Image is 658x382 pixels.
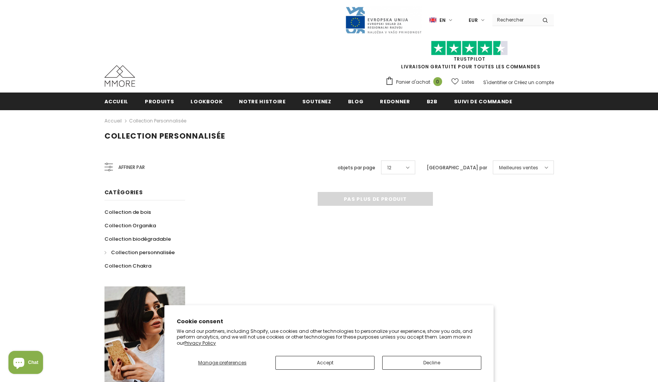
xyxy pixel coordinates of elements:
span: 12 [387,164,391,172]
span: Meilleures ventes [499,164,538,172]
span: Affiner par [118,163,145,172]
p: We and our partners, including Shopify, use cookies and other technologies to personalize your ex... [177,328,481,346]
span: Lookbook [191,98,222,105]
span: Catégories [104,189,143,196]
a: soutenez [302,93,331,110]
img: Cas MMORE [104,65,135,87]
button: Manage preferences [177,356,268,370]
a: Créez un compte [514,79,554,86]
img: Javni Razpis [345,6,422,34]
span: EUR [469,17,478,24]
a: Lookbook [191,93,222,110]
button: Accept [275,356,375,370]
span: Accueil [104,98,129,105]
span: Panier d'achat [396,78,430,86]
span: soutenez [302,98,331,105]
span: Collection personnalisée [104,131,225,141]
span: Blog [348,98,364,105]
a: Privacy Policy [184,340,216,346]
span: en [439,17,446,24]
a: Collection personnalisée [104,246,175,259]
a: Redonner [380,93,410,110]
span: Produits [145,98,174,105]
img: i-lang-1.png [429,17,436,23]
span: Redonner [380,98,410,105]
a: Collection biodégradable [104,232,171,246]
h2: Cookie consent [177,318,481,326]
span: Collection Organika [104,222,156,229]
a: Collection de bois [104,205,151,219]
a: B2B [427,93,438,110]
a: Collection Organika [104,219,156,232]
img: Faites confiance aux étoiles pilotes [431,41,508,56]
a: Notre histoire [239,93,285,110]
span: Suivi de commande [454,98,512,105]
span: 0 [433,77,442,86]
a: Accueil [104,116,122,126]
inbox-online-store-chat: Shopify online store chat [6,351,45,376]
span: Collection personnalisée [111,249,175,256]
span: Notre histoire [239,98,285,105]
span: Listes [462,78,474,86]
label: objets par page [338,164,375,172]
span: B2B [427,98,438,105]
button: Decline [382,356,481,370]
a: Blog [348,93,364,110]
a: Panier d'achat 0 [385,76,446,88]
span: LIVRAISON GRATUITE POUR TOUTES LES COMMANDES [385,44,554,70]
label: [GEOGRAPHIC_DATA] par [427,164,487,172]
a: Accueil [104,93,129,110]
a: Collection Chakra [104,259,151,273]
span: or [508,79,513,86]
span: Collection de bois [104,208,151,216]
a: Listes [451,75,474,89]
input: Search Site [492,14,537,25]
span: Collection biodégradable [104,235,171,243]
a: Javni Razpis [345,17,422,23]
a: Produits [145,93,174,110]
span: Collection Chakra [104,262,151,270]
span: Manage preferences [198,359,247,366]
a: Suivi de commande [454,93,512,110]
a: Collection personnalisée [129,117,186,124]
a: TrustPilot [454,56,486,62]
a: S'identifier [483,79,507,86]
